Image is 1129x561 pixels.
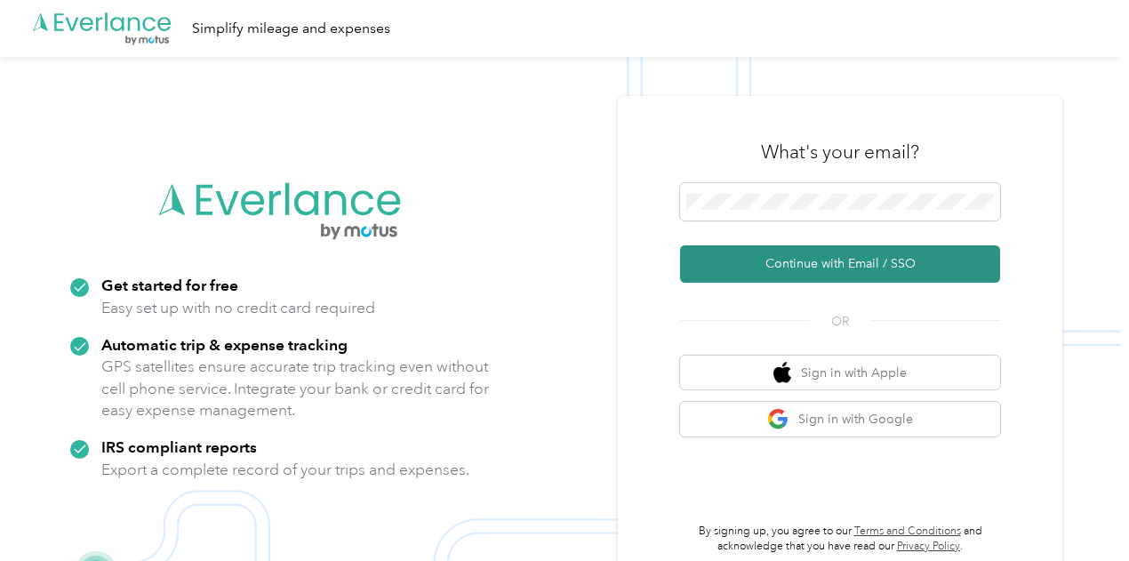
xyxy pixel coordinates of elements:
[680,245,1000,283] button: Continue with Email / SSO
[101,459,469,481] p: Export a complete record of your trips and expenses.
[101,276,238,294] strong: Get started for free
[854,525,961,538] a: Terms and Conditions
[192,18,390,40] div: Simplify mileage and expenses
[101,437,257,456] strong: IRS compliant reports
[809,312,871,331] span: OR
[761,140,919,164] h3: What's your email?
[773,362,791,384] img: apple logo
[680,524,1000,555] p: By signing up, you agree to our and acknowledge that you have read our .
[101,335,348,354] strong: Automatic trip & expense tracking
[680,356,1000,390] button: apple logoSign in with Apple
[101,297,375,319] p: Easy set up with no credit card required
[897,540,960,553] a: Privacy Policy
[767,408,789,430] img: google logo
[680,402,1000,437] button: google logoSign in with Google
[101,356,490,421] p: GPS satellites ensure accurate trip tracking even without cell phone service. Integrate your bank...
